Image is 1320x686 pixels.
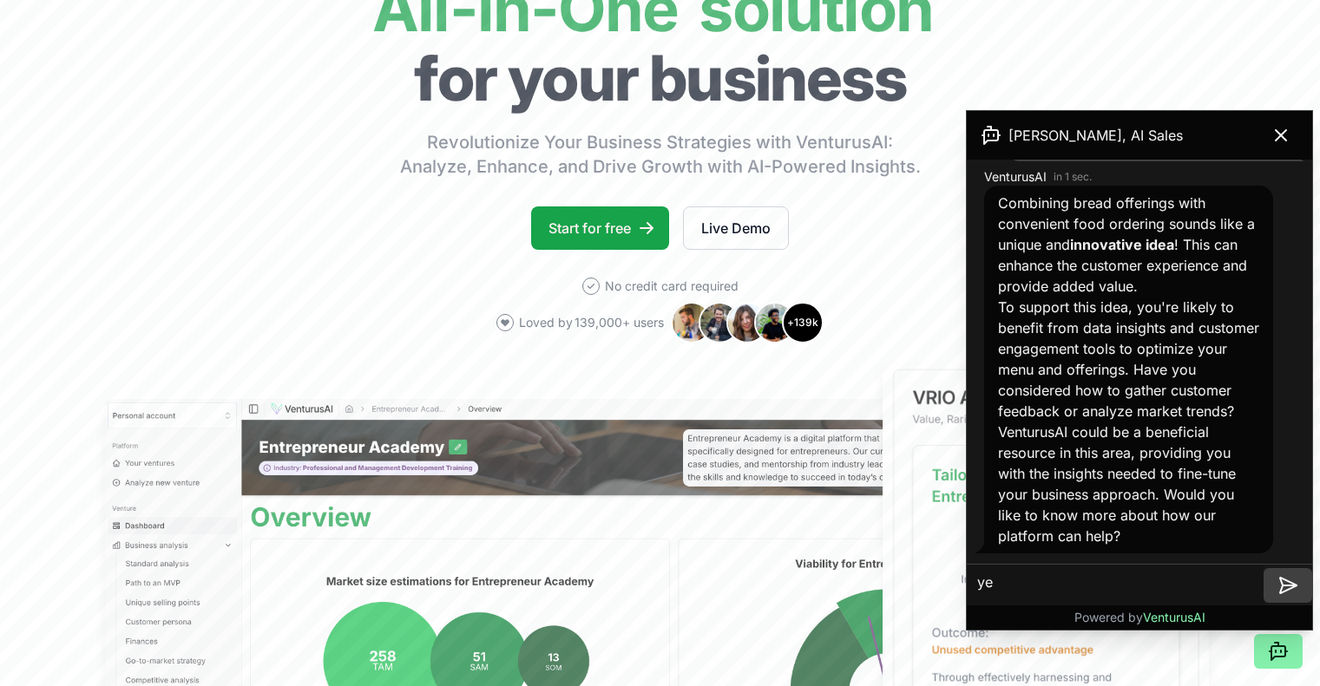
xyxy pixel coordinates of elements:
p: To support this idea, you're likely to benefit from data insights and customer engagement tools t... [998,297,1259,546]
span: VenturusAI [984,168,1047,186]
img: Avatar 1 [671,302,713,343]
time: in 1 sec. [1054,170,1092,184]
a: Start for free [531,206,669,250]
img: Avatar 2 [699,302,740,343]
img: Avatar 3 [726,302,768,343]
p: Combining bread offerings with convenient food ordering sounds like a unique and ! This can enhan... [998,193,1259,297]
strong: innovative idea [1070,236,1174,253]
span: [PERSON_NAME], AI Sales [1008,125,1183,146]
textarea: y [967,565,1264,606]
span: VenturusAI [1143,610,1205,624]
a: Live Demo [683,206,789,250]
p: Powered by [1074,609,1205,626]
img: Avatar 4 [754,302,796,343]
